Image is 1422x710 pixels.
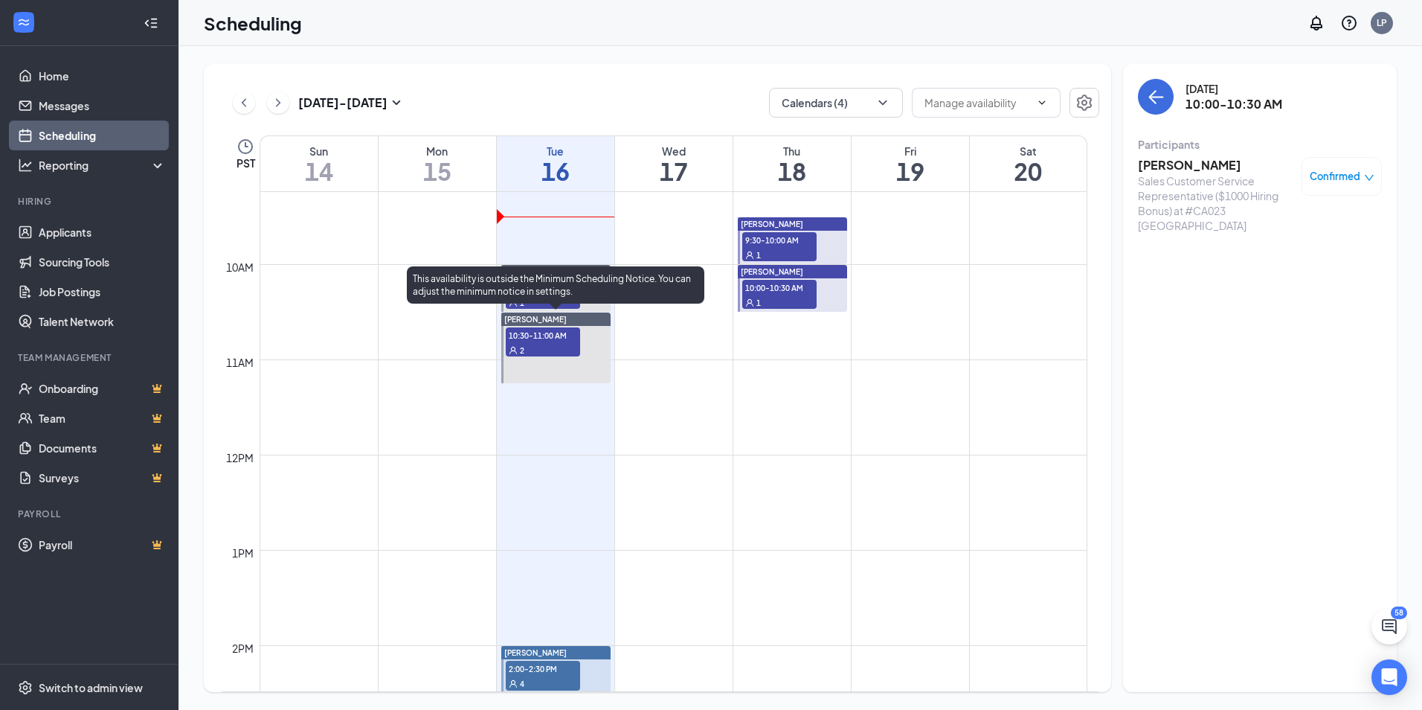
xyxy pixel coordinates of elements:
[233,92,255,114] button: ChevronLeft
[39,277,166,307] a: Job Postings
[39,158,167,173] div: Reporting
[1364,173,1374,183] span: down
[387,94,405,112] svg: SmallChevronDown
[1069,88,1099,118] button: Settings
[506,327,580,342] span: 10:30-11:00 AM
[379,136,496,191] a: September 15, 2025
[741,220,803,228] span: [PERSON_NAME]
[1138,173,1294,233] div: Sales Customer Service Representative ($1000 Hiring Bonus) at #CA023 [GEOGRAPHIC_DATA]
[1307,14,1325,32] svg: Notifications
[379,144,496,159] div: Mon
[1371,609,1407,645] button: ChatActive
[497,144,614,159] div: Tue
[1310,169,1360,184] span: Confirmed
[18,680,33,695] svg: Settings
[1185,96,1282,112] h3: 10:00-10:30 AM
[509,679,518,688] svg: User
[504,648,567,657] span: [PERSON_NAME]
[741,267,803,276] span: [PERSON_NAME]
[520,345,524,356] span: 2
[260,144,378,159] div: Sun
[497,136,614,191] a: September 16, 2025
[1147,88,1165,106] svg: ArrowLeft
[39,530,166,560] a: PayrollCrown
[970,136,1087,191] a: September 20, 2025
[39,61,166,91] a: Home
[1036,97,1048,109] svg: ChevronDown
[39,433,166,463] a: DocumentsCrown
[756,298,761,308] span: 1
[1185,81,1282,96] div: [DATE]
[271,94,286,112] svg: ChevronRight
[260,159,378,184] h1: 14
[875,95,890,110] svg: ChevronDown
[39,247,166,277] a: Sourcing Tools
[852,159,969,184] h1: 19
[742,280,817,295] span: 10:00-10:30 AM
[497,159,614,184] h1: 16
[18,508,163,520] div: Payroll
[615,136,733,191] a: September 17, 2025
[223,450,257,466] div: 12pm
[970,144,1087,159] div: Sat
[298,95,387,111] h3: [DATE] - [DATE]
[229,545,257,561] div: 1pm
[852,136,969,191] a: September 19, 2025
[733,136,851,191] a: September 18, 2025
[1371,659,1407,695] div: Open Intercom Messenger
[1075,94,1093,112] svg: Settings
[742,232,817,247] span: 9:30-10:00 AM
[379,159,496,184] h1: 15
[229,640,257,656] div: 2pm
[237,138,254,156] svg: Clock
[756,250,761,260] span: 1
[1391,607,1407,619] div: 58
[1138,79,1174,115] button: back-button
[1340,14,1358,32] svg: QuestionInfo
[745,251,754,260] svg: User
[1138,137,1382,152] div: Participants
[223,354,257,371] div: 11am
[39,403,166,433] a: TeamCrown
[237,156,255,170] span: PST
[39,374,166,403] a: OnboardingCrown
[733,159,851,184] h1: 18
[733,144,851,159] div: Thu
[18,158,33,173] svg: Analysis
[407,266,704,304] div: This availability is outside the Minimum Scheduling Notice. You can adjust the minimum notice in ...
[509,346,518,355] svg: User
[39,217,166,247] a: Applicants
[970,159,1087,184] h1: 20
[237,94,251,112] svg: ChevronLeft
[1380,618,1398,636] svg: ChatActive
[39,680,143,695] div: Switch to admin view
[204,10,302,36] h1: Scheduling
[504,315,567,324] span: [PERSON_NAME]
[506,661,580,676] span: 2:00-2:30 PM
[1377,16,1387,29] div: LP
[852,144,969,159] div: Fri
[267,92,289,114] button: ChevronRight
[745,298,754,307] svg: User
[18,195,163,208] div: Hiring
[39,307,166,336] a: Talent Network
[1138,157,1294,173] h3: [PERSON_NAME]
[39,121,166,150] a: Scheduling
[39,91,166,121] a: Messages
[18,351,163,364] div: Team Management
[769,88,903,118] button: Calendars (4)ChevronDown
[260,136,378,191] a: September 14, 2025
[615,159,733,184] h1: 17
[39,463,166,493] a: SurveysCrown
[16,15,31,30] svg: WorkstreamLogo
[223,259,257,275] div: 10am
[615,144,733,159] div: Wed
[924,95,1030,111] input: Manage availability
[144,16,158,31] svg: Collapse
[520,679,524,689] span: 4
